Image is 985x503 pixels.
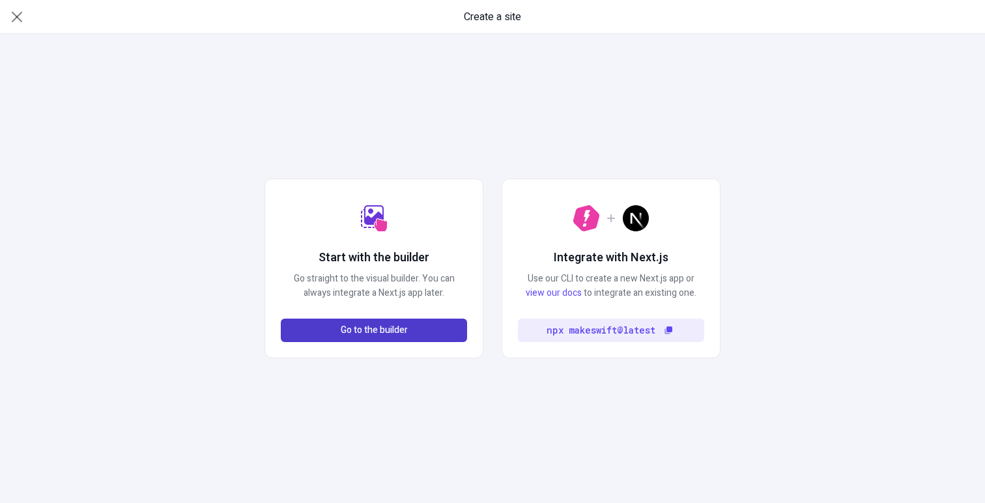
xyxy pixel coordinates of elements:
[464,9,521,25] span: Create a site
[526,286,582,300] a: view our docs
[547,323,655,338] code: npx makeswift@latest
[281,272,467,300] p: Go straight to the visual builder. You can always integrate a Next.js app later.
[554,250,668,266] h2: Integrate with Next.js
[341,323,408,338] span: Go to the builder
[281,319,467,342] button: Go to the builder
[518,272,704,300] p: Use our CLI to create a new Next.js app or to integrate an existing one.
[319,250,429,266] h2: Start with the builder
